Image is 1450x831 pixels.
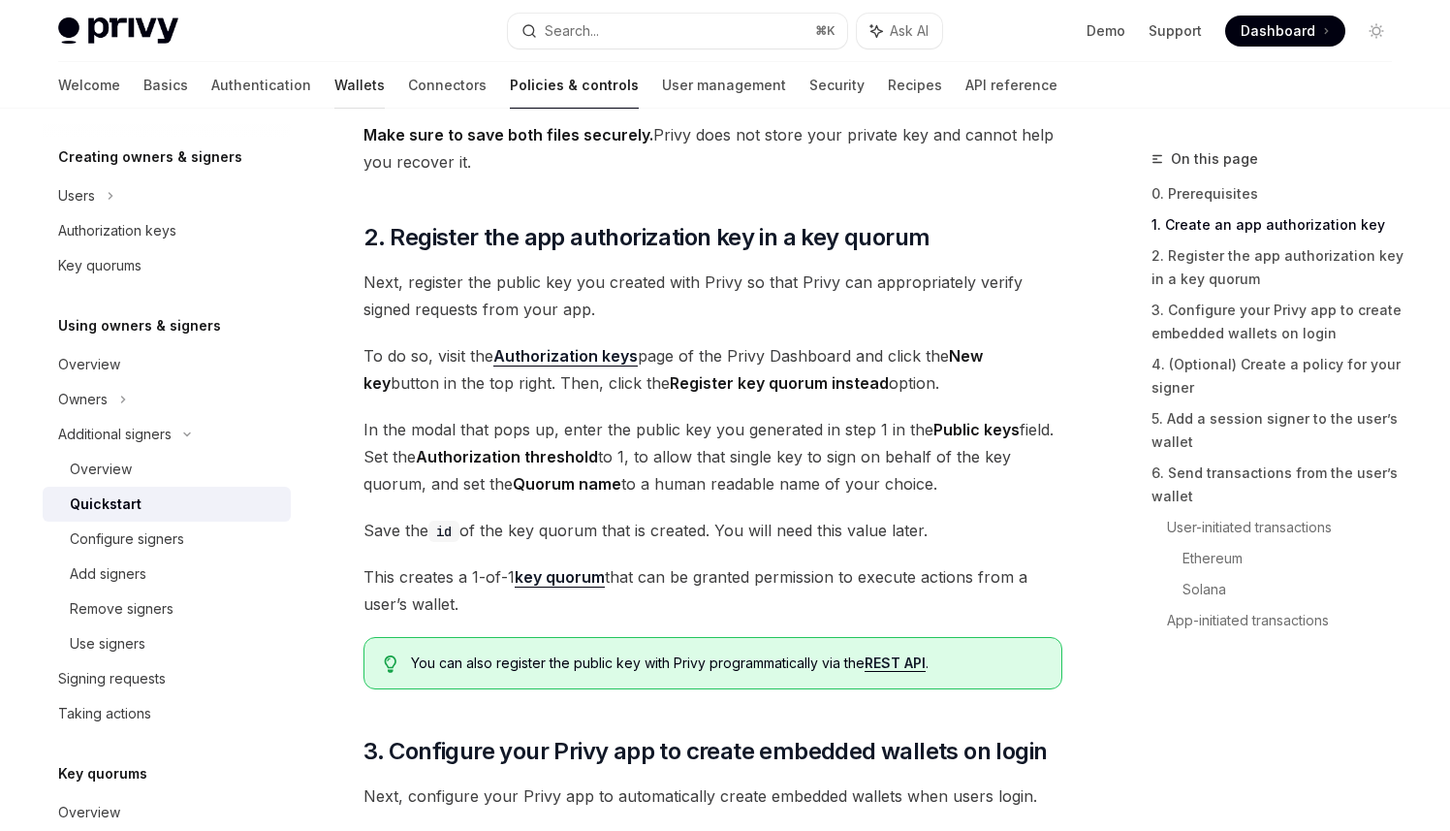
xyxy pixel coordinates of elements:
a: 4. (Optional) Create a policy for your signer [1151,349,1407,403]
code: id [428,521,459,542]
a: Taking actions [43,696,291,731]
div: Signing requests [58,667,166,690]
strong: Quorum name [513,474,621,494]
a: Add signers [43,557,291,591]
span: Save the of the key quorum that is created. You will need this value later. [363,517,1062,544]
a: key quorum [515,567,605,588]
h5: Using owners & signers [58,314,221,337]
a: Wallets [334,62,385,109]
a: Overview [43,452,291,487]
div: Authorization keys [58,219,176,242]
a: 6. Send transactions from the user’s wallet [1151,458,1407,512]
div: Taking actions [58,702,151,725]
span: Dashboard [1241,21,1315,41]
div: Users [58,184,95,208]
a: Authentication [211,62,311,109]
strong: Public keys [933,420,1020,439]
a: App-initiated transactions [1167,605,1407,636]
a: REST API [865,655,926,672]
a: 1. Create an app authorization key [1151,209,1407,240]
strong: Make sure to save both files securely. [363,125,653,144]
span: 3. Configure your Privy app to create embedded wallets on login [363,736,1047,767]
a: Basics [143,62,188,109]
button: Toggle dark mode [1361,16,1392,47]
strong: Authorization keys [493,346,638,366]
span: To do so, visit the page of the Privy Dashboard and click the button in the top right. Then, clic... [363,342,1062,397]
div: Use signers [70,632,145,655]
a: Security [809,62,865,109]
a: User-initiated transactions [1167,512,1407,543]
a: Demo [1087,21,1125,41]
a: Authorization keys [43,213,291,248]
div: Search... [545,19,599,43]
a: Dashboard [1225,16,1345,47]
span: 2. Register the app authorization key in a key quorum [363,222,930,253]
a: 5. Add a session signer to the user’s wallet [1151,403,1407,458]
a: Configure signers [43,522,291,557]
button: Ask AI [857,14,942,48]
div: Owners [58,388,108,411]
span: Next, register the public key you created with Privy so that Privy can appropriately verify signe... [363,269,1062,323]
a: API reference [965,62,1057,109]
button: Search...⌘K [508,14,847,48]
span: Next, configure your Privy app to automatically create embedded wallets when users login. [363,783,1062,810]
a: Signing requests [43,661,291,696]
div: Configure signers [70,527,184,551]
span: On this page [1171,147,1258,171]
a: Policies & controls [510,62,639,109]
h5: Key quorums [58,762,147,785]
a: Remove signers [43,591,291,626]
a: Ethereum [1182,543,1407,574]
a: Key quorums [43,248,291,283]
div: Remove signers [70,597,173,621]
div: Add signers [70,562,146,586]
strong: Authorization threshold [416,447,598,466]
div: Overview [58,801,120,824]
a: User management [662,62,786,109]
a: Recipes [888,62,942,109]
a: Quickstart [43,487,291,522]
a: 0. Prerequisites [1151,178,1407,209]
a: Use signers [43,626,291,661]
div: Key quorums [58,254,142,277]
a: Solana [1182,574,1407,605]
div: Overview [70,458,132,481]
div: Quickstart [70,493,142,516]
svg: Tip [384,655,397,673]
a: Support [1149,21,1202,41]
span: In the modal that pops up, enter the public key you generated in step 1 in the field. Set the to ... [363,416,1062,497]
span: Ask AI [890,21,929,41]
a: Connectors [408,62,487,109]
a: 2. Register the app authorization key in a key quorum [1151,240,1407,295]
h5: Creating owners & signers [58,145,242,169]
span: ⌘ K [815,23,835,39]
a: Authorization keys [493,346,638,367]
a: Overview [43,795,291,830]
span: This creates a 1-of-1 that can be granted permission to execute actions from a user’s wallet. [363,563,1062,618]
a: 3. Configure your Privy app to create embedded wallets on login [1151,295,1407,349]
strong: Register key quorum instead [670,373,889,393]
span: You can also register the public key with Privy programmatically via the . [411,654,1042,673]
div: Overview [58,353,120,376]
img: light logo [58,17,178,45]
div: Additional signers [58,423,172,446]
a: Welcome [58,62,120,109]
span: Privy does not store your private key and cannot help you recover it. [363,121,1062,176]
a: Overview [43,347,291,382]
